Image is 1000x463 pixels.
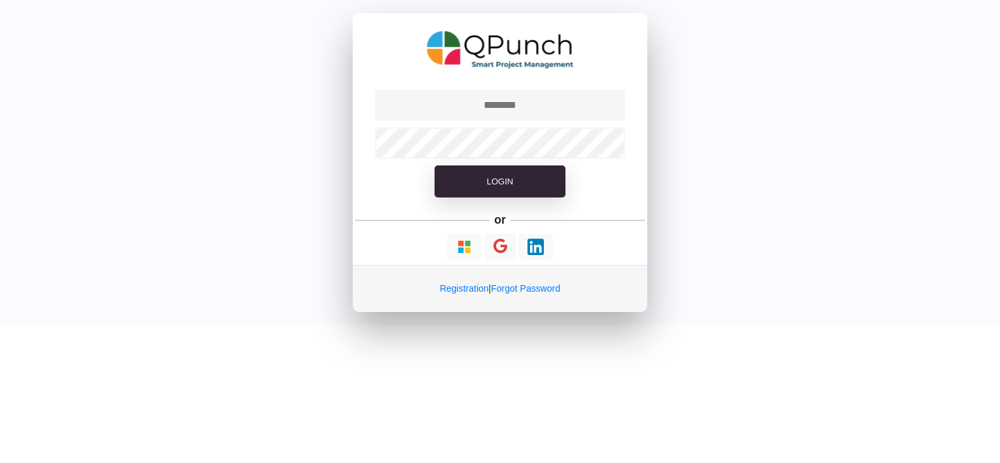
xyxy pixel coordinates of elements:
img: Loading... [456,239,473,255]
button: Continue With LinkedIn [518,234,553,260]
span: Login [487,177,513,186]
button: Login [435,165,565,198]
a: Forgot Password [491,283,560,294]
a: Registration [440,283,489,294]
img: Loading... [527,239,544,255]
img: QPunch [427,26,574,73]
div: | [353,265,647,312]
button: Continue With Microsoft Azure [447,234,482,260]
h5: or [492,211,509,229]
button: Continue With Google [484,233,516,260]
